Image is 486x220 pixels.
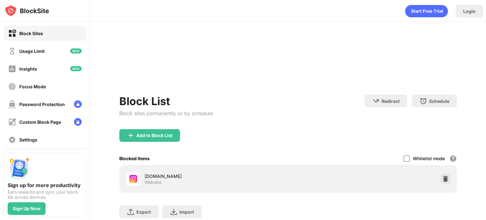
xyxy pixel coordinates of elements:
[8,47,16,55] img: time-usage-off.svg
[70,48,82,53] img: new-icon.svg
[119,156,150,161] div: Blocked Items
[19,102,65,107] div: Password Protection
[136,209,151,215] div: Export
[8,83,16,91] img: focus-off.svg
[8,65,16,73] img: insights-off.svg
[19,48,45,54] div: Usage Limit
[119,95,213,108] div: Block List
[19,66,37,72] div: Insights
[8,157,30,179] img: push-signup.svg
[19,31,43,36] div: Block Sites
[463,9,476,14] div: Login
[70,66,82,71] img: new-icon.svg
[382,98,400,104] div: Redirect
[8,100,16,108] img: password-protection-off.svg
[4,4,49,17] img: logo-blocksite.svg
[74,118,82,126] img: lock-menu.svg
[145,179,161,185] div: Website
[179,209,194,215] div: Import
[8,136,16,144] img: settings-off.svg
[8,190,82,200] div: Earn rewards and sync your block list across devices
[136,133,172,138] div: Add to Block List
[129,175,137,183] img: favicons
[405,5,448,17] div: animation
[145,173,288,179] div: [DOMAIN_NAME]
[19,119,61,125] div: Custom Block Page
[19,84,46,89] div: Focus Mode
[19,137,37,142] div: Settings
[413,156,445,161] div: Whitelist mode
[8,182,82,188] div: Sign up for more productivity
[119,40,457,87] iframe: Banner
[8,29,16,37] img: block-on.svg
[119,110,213,116] div: Block sites permanently or by schedule
[429,98,449,104] div: Schedule
[74,100,82,108] img: lock-menu.svg
[13,206,40,211] div: Sign Up Now
[8,118,16,126] img: customize-block-page-off.svg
